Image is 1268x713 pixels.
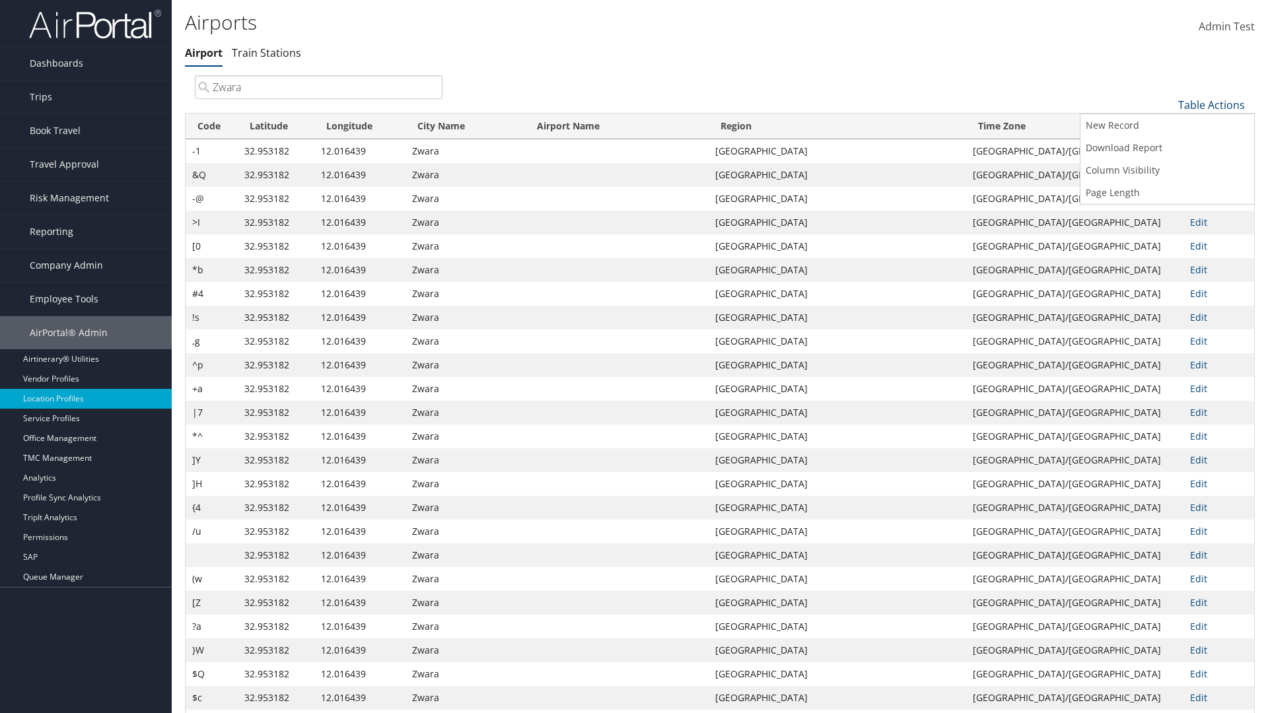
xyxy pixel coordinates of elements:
span: Trips [30,81,52,114]
span: Travel Approval [30,148,99,181]
span: AirPortal® Admin [30,316,108,349]
span: Risk Management [30,182,109,215]
img: airportal-logo.png [29,9,161,40]
span: Company Admin [30,249,103,282]
span: Employee Tools [30,283,98,316]
a: New Record [1080,114,1254,137]
span: Reporting [30,215,73,248]
span: Book Travel [30,114,81,147]
a: Download Report [1080,137,1254,159]
span: Dashboards [30,47,83,80]
a: Column Visibility [1080,159,1254,182]
a: Page Length [1080,182,1254,204]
